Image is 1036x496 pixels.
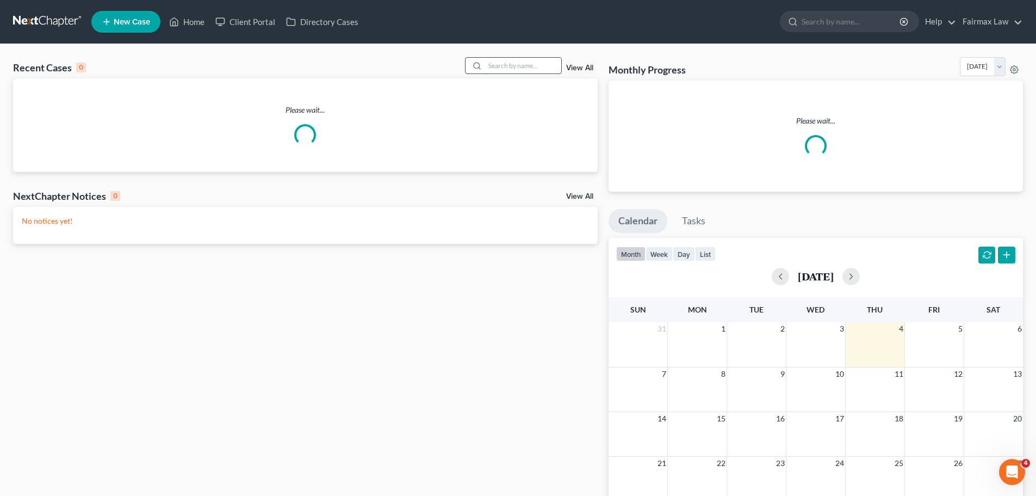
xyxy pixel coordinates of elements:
span: 23 [775,457,786,470]
span: 31 [656,322,667,335]
button: month [616,247,646,261]
button: week [646,247,673,261]
span: Sun [630,305,646,314]
span: 17 [834,412,845,425]
input: Search by name... [485,58,561,74]
span: 20 [1012,412,1023,425]
span: 5 [957,322,964,335]
span: 13 [1012,368,1023,381]
span: Thu [867,305,883,314]
span: 4 [1021,459,1030,468]
span: 10 [834,368,845,381]
span: New Case [114,18,150,26]
span: 14 [656,412,667,425]
span: 25 [894,457,904,470]
span: 8 [720,368,727,381]
span: 22 [716,457,727,470]
div: NextChapter Notices [13,189,120,203]
div: Recent Cases [13,61,86,74]
span: 11 [894,368,904,381]
h3: Monthly Progress [609,63,686,76]
span: 7 [661,368,667,381]
a: Help [920,12,956,32]
span: Mon [688,305,707,314]
span: 6 [1016,322,1023,335]
span: 16 [775,412,786,425]
button: day [673,247,695,261]
a: Tasks [672,209,715,233]
div: 0 [76,63,86,72]
span: Wed [807,305,824,314]
span: 26 [953,457,964,470]
p: Please wait... [13,105,598,115]
span: 12 [953,368,964,381]
span: Sat [987,305,1000,314]
span: Fri [928,305,940,314]
span: 21 [656,457,667,470]
span: 19 [953,412,964,425]
a: Directory Cases [281,12,364,32]
p: No notices yet! [22,216,589,226]
span: 2 [779,322,786,335]
a: Client Portal [210,12,281,32]
span: 24 [834,457,845,470]
span: 18 [894,412,904,425]
span: 9 [779,368,786,381]
a: Calendar [609,209,667,233]
span: 27 [1012,457,1023,470]
a: Fairmax Law [957,12,1022,32]
span: 15 [716,412,727,425]
span: Tue [749,305,764,314]
input: Search by name... [802,11,901,32]
div: 0 [110,191,120,201]
a: View All [566,193,593,200]
span: 4 [898,322,904,335]
h2: [DATE] [798,271,834,282]
button: list [695,247,716,261]
a: Home [164,12,210,32]
a: View All [566,64,593,72]
iframe: Intercom live chat [999,459,1025,485]
span: 3 [839,322,845,335]
span: 1 [720,322,727,335]
p: Please wait... [617,115,1014,126]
